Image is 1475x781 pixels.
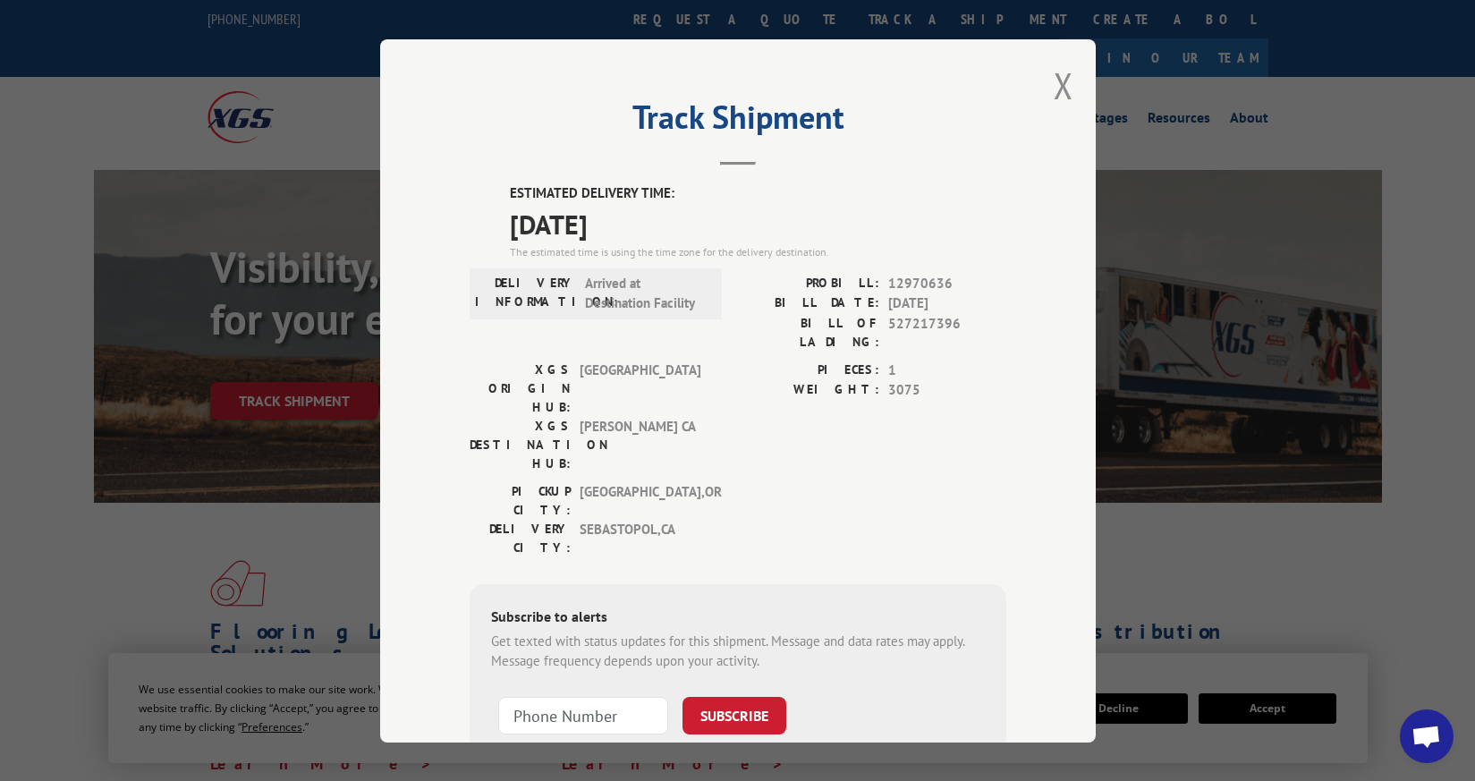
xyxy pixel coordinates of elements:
[470,416,571,472] label: XGS DESTINATION HUB:
[888,273,1006,293] span: 12970636
[498,696,668,734] input: Phone Number
[580,416,700,472] span: [PERSON_NAME] CA
[470,360,571,416] label: XGS ORIGIN HUB:
[1400,709,1454,763] div: Open chat
[580,481,700,519] span: [GEOGRAPHIC_DATA] , OR
[738,360,879,380] label: PIECES:
[888,360,1006,380] span: 1
[491,605,985,631] div: Subscribe to alerts
[470,519,571,556] label: DELIVERY CITY:
[585,273,706,313] span: Arrived at Destination Facility
[510,203,1006,243] span: [DATE]
[888,293,1006,314] span: [DATE]
[510,183,1006,204] label: ESTIMATED DELIVERY TIME:
[888,313,1006,351] span: 527217396
[738,313,879,351] label: BILL OF LADING:
[738,293,879,314] label: BILL DATE:
[738,273,879,293] label: PROBILL:
[470,105,1006,139] h2: Track Shipment
[682,696,786,734] button: SUBSCRIBE
[475,273,576,313] label: DELIVERY INFORMATION:
[738,380,879,401] label: WEIGHT:
[470,481,571,519] label: PICKUP CITY:
[491,631,985,671] div: Get texted with status updates for this shipment. Message and data rates may apply. Message frequ...
[510,243,1006,259] div: The estimated time is using the time zone for the delivery destination.
[580,519,700,556] span: SEBASTOPOL , CA
[888,380,1006,401] span: 3075
[1054,62,1073,109] button: Close modal
[580,360,700,416] span: [GEOGRAPHIC_DATA]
